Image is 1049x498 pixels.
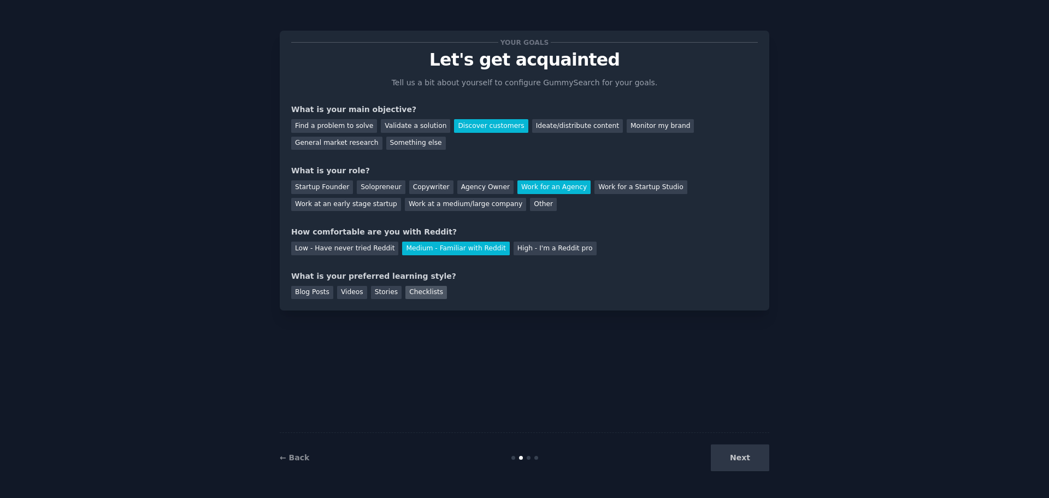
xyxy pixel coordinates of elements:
div: Medium - Familiar with Reddit [402,242,509,255]
div: Something else [386,137,446,150]
div: Work at a medium/large company [405,198,526,212]
div: What is your role? [291,165,758,177]
p: Tell us a bit about yourself to configure GummySearch for your goals. [387,77,662,89]
div: What is your preferred learning style? [291,271,758,282]
div: Startup Founder [291,180,353,194]
div: Work for an Agency [517,180,591,194]
div: Monitor my brand [627,119,694,133]
div: Agency Owner [457,180,514,194]
div: Copywriter [409,180,453,194]
div: Discover customers [454,119,528,133]
div: High - I'm a Reddit pro [514,242,597,255]
div: Work at an early stage startup [291,198,401,212]
p: Let's get acquainted [291,50,758,69]
div: General market research [291,137,382,150]
div: Videos [337,286,367,300]
div: Other [530,198,557,212]
div: Validate a solution [381,119,450,133]
div: Low - Have never tried Reddit [291,242,398,255]
div: Solopreneur [357,180,405,194]
div: What is your main objective? [291,104,758,115]
div: Checklists [405,286,447,300]
div: Ideate/distribute content [532,119,623,133]
div: Stories [371,286,402,300]
div: How comfortable are you with Reddit? [291,226,758,238]
div: Find a problem to solve [291,119,377,133]
span: Your goals [498,37,551,48]
div: Work for a Startup Studio [594,180,687,194]
a: ← Back [280,453,309,462]
div: Blog Posts [291,286,333,300]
